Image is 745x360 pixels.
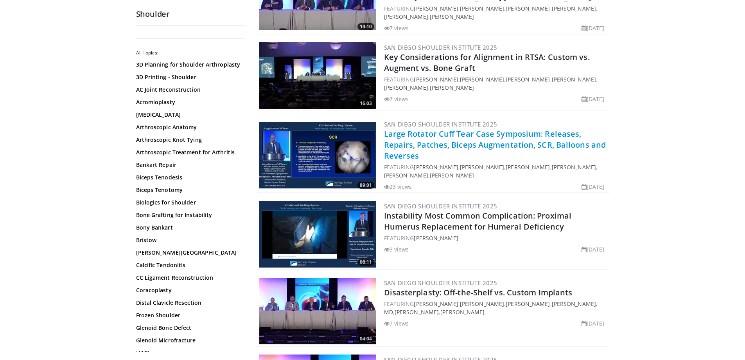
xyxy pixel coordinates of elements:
[384,279,497,287] a: San Diego Shoulder Institute 2025
[136,111,242,119] a: [MEDICAL_DATA]
[582,24,605,32] li: [DATE]
[259,122,376,188] img: 7a62cfd3-e010-4022-9fb4-b800619bc9ac.300x170_q85_crop-smart_upscale.jpg
[357,335,374,342] span: 04:04
[384,245,409,253] li: 3 views
[384,128,606,161] a: Large Rotator Cuff Tear Case Symposium: Releases, Repairs, Patches, Biceps Augmentation, SCR, Bal...
[136,224,242,232] a: Bony Bankart
[136,50,244,56] h2: All Topics:
[384,319,409,327] li: 7 views
[582,95,605,103] li: [DATE]
[384,4,608,21] div: FEATURING , , , ,
[384,163,608,179] div: FEATURING , , , , ,
[384,75,608,92] div: FEATURING , , , ,
[259,201,376,268] img: 84e9c479-ed10-4789-9a5f-6525c0c06fff.300x170_q85_crop-smart_upscale.jpg
[506,5,550,12] a: [PERSON_NAME]
[460,5,504,12] a: [PERSON_NAME]
[414,5,458,12] a: [PERSON_NAME]
[357,259,374,266] span: 06:11
[136,161,242,169] a: Bankart Repair
[384,43,497,51] a: San Diego Shoulder Institute 2025
[384,210,572,232] a: Instability Most Common Complication: Proximal Humerus Replacement for Humeral Deficiency
[136,73,242,81] a: 3D Printing - Shoulder
[582,183,605,191] li: [DATE]
[136,174,242,181] a: Biceps Tenodesis
[259,42,376,109] a: 16:03
[259,122,376,188] a: 89:01
[384,202,497,210] a: San Diego Shoulder Institute 2025
[384,95,409,103] li: 7 views
[414,163,458,171] a: [PERSON_NAME]
[395,308,439,316] a: [PERSON_NAME]
[582,319,605,327] li: [DATE]
[136,324,242,332] a: Glenoid Bone Defect
[259,278,376,344] a: 04:04
[384,287,573,298] a: Disasterplasty: Off-the-Shelf vs. Custom Implants
[136,186,242,194] a: Biceps Tenotomy
[414,76,458,83] a: [PERSON_NAME]
[136,136,242,144] a: Arthroscopic Knot Tying
[384,52,590,73] a: Key Considerations for Alignment in RTSA: Custom vs. Augment vs. Bone Graft
[136,86,242,94] a: AC Joint Reconstruction
[582,245,605,253] li: [DATE]
[136,311,242,319] a: Frozen Shoulder
[259,201,376,268] a: 06:11
[384,183,412,191] li: 23 views
[357,23,374,30] span: 14:10
[552,163,596,171] a: [PERSON_NAME]
[384,24,409,32] li: 7 views
[430,13,474,20] a: [PERSON_NAME]
[136,249,242,257] a: [PERSON_NAME][GEOGRAPHIC_DATA]
[136,286,242,294] a: Coracoplasty
[357,182,374,189] span: 89:01
[384,120,497,128] a: San Diego Shoulder Institute 2025
[357,100,374,107] span: 16:03
[506,300,550,308] a: [PERSON_NAME]
[136,148,242,156] a: Arthroscopic Treatment for Arthritis
[384,172,428,179] a: [PERSON_NAME]
[460,300,504,308] a: [PERSON_NAME]
[136,9,246,19] h2: Shoulder
[384,234,608,242] div: FEATURING
[506,76,550,83] a: [PERSON_NAME]
[136,349,242,357] a: HAGL
[460,163,504,171] a: [PERSON_NAME]
[136,211,242,219] a: Bone Grafting for Instability
[430,84,474,91] a: [PERSON_NAME]
[506,163,550,171] a: [PERSON_NAME]
[136,199,242,206] a: Biologics for Shoulder
[136,123,242,131] a: Arthroscopic Anatomy
[430,172,474,179] a: [PERSON_NAME]
[136,299,242,307] a: Distal Clavicle Resection
[414,300,458,308] a: [PERSON_NAME]
[440,308,485,316] a: [PERSON_NAME]
[136,236,242,244] a: Bristow
[136,336,242,344] a: Glenoid Microfracture
[384,300,608,316] div: FEATURING , , , , ,
[460,76,504,83] a: [PERSON_NAME]
[259,42,376,109] img: 5df45364-e4a4-4fc8-8727-b11fb78b4c46.300x170_q85_crop-smart_upscale.jpg
[414,234,458,242] a: [PERSON_NAME]
[136,61,242,69] a: 3D Planning for Shoulder Arthroplasty
[259,278,376,344] img: 81c0246e-5add-4a6c-a4b8-c74a4ca8a3e4.300x170_q85_crop-smart_upscale.jpg
[136,261,242,269] a: Calcific Tendonitis
[136,98,242,106] a: Acromioplasty
[136,274,242,282] a: CC Ligament Reconstruction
